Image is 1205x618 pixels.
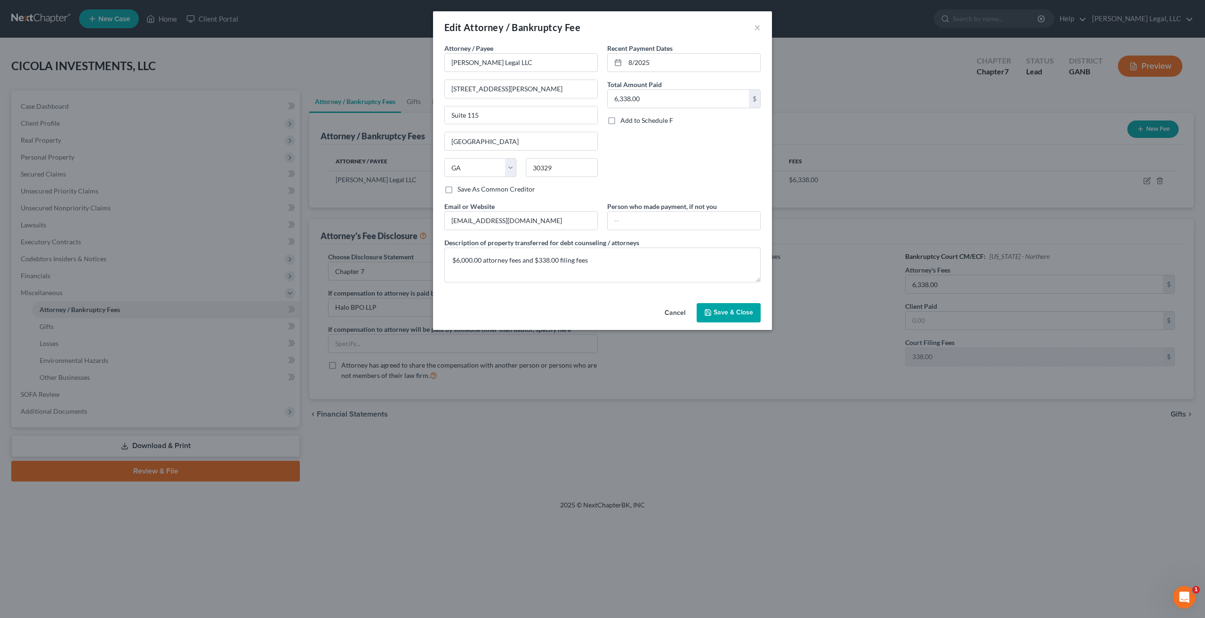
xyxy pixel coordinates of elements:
[657,304,693,323] button: Cancel
[526,158,598,177] input: Enter zip...
[625,54,760,72] input: MM/YYYY
[444,53,598,72] input: Search creditor by name...
[445,80,597,98] input: Enter address...
[464,22,580,33] span: Attorney / Bankruptcy Fee
[445,212,597,230] input: --
[608,90,749,108] input: 0.00
[714,309,753,317] span: Save & Close
[697,303,761,323] button: Save & Close
[607,201,717,211] label: Person who made payment, if not you
[1173,586,1196,609] iframe: Intercom live chat
[754,22,761,33] button: ×
[607,43,673,53] label: Recent Payment Dates
[444,201,495,211] label: Email or Website
[608,212,760,230] input: --
[458,185,535,194] label: Save As Common Creditor
[444,44,493,52] span: Attorney / Payee
[620,116,673,125] label: Add to Schedule F
[445,132,597,150] input: Enter city...
[445,106,597,124] input: Apt, Suite, etc...
[607,80,662,89] label: Total Amount Paid
[444,238,639,248] label: Description of property transferred for debt counseling / attorneys
[444,22,462,33] span: Edit
[749,90,760,108] div: $
[1192,586,1200,594] span: 1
